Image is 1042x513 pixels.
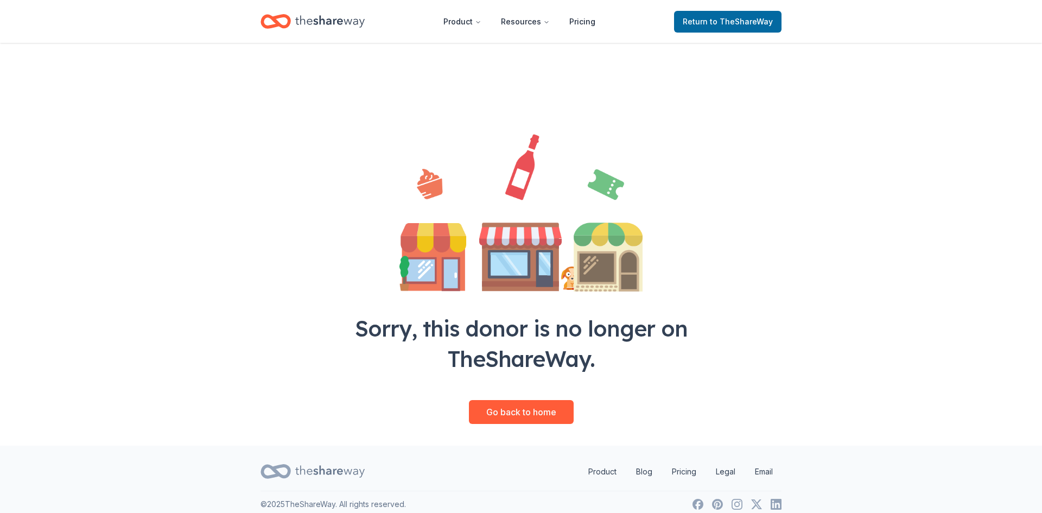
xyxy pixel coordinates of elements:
nav: Main [435,9,604,34]
a: Blog [627,461,661,483]
button: Resources [492,11,558,33]
a: Legal [707,461,744,483]
div: Sorry, this donor is no longer on TheShareWay. [330,313,712,374]
a: Home [260,9,365,34]
span: Return [683,15,773,28]
img: Illustration for landing page [399,134,643,292]
nav: quick links [580,461,781,483]
a: Returnto TheShareWay [674,11,781,33]
a: Pricing [663,461,705,483]
a: Go back to home [469,400,574,424]
p: © 2025 TheShareWay. All rights reserved. [260,498,406,511]
a: Email [746,461,781,483]
a: Pricing [561,11,604,33]
span: to TheShareWay [710,17,773,26]
button: Product [435,11,490,33]
a: Product [580,461,625,483]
